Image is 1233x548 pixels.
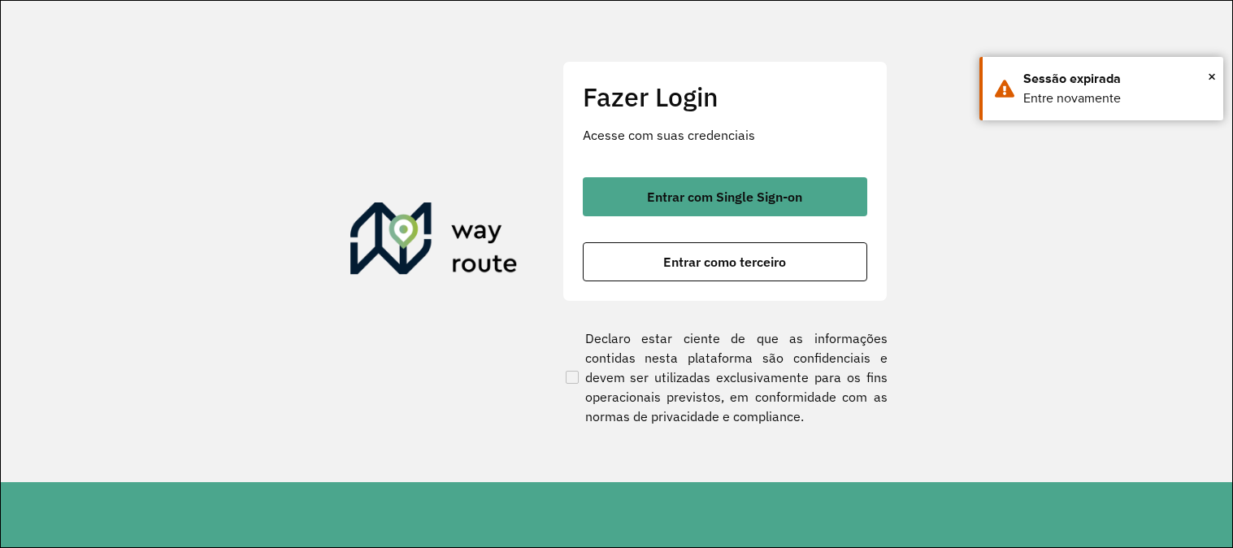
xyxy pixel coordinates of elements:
span: Entrar como terceiro [663,255,786,268]
h2: Fazer Login [583,81,867,112]
label: Declaro estar ciente de que as informações contidas nesta plataforma são confidenciais e devem se... [562,328,888,426]
button: button [583,177,867,216]
p: Acesse com suas credenciais [583,125,867,145]
button: button [583,242,867,281]
span: Entrar com Single Sign-on [647,190,802,203]
span: × [1208,64,1216,89]
img: Roteirizador AmbevTech [350,202,518,281]
button: Close [1208,64,1216,89]
div: Entre novamente [1023,89,1211,108]
div: Sessão expirada [1023,69,1211,89]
